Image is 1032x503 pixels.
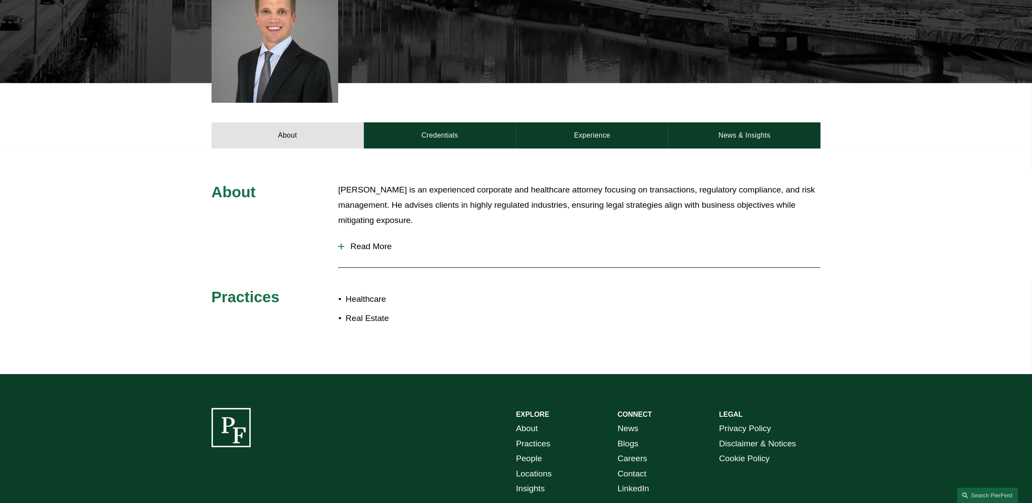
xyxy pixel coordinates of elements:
a: Contact [618,466,646,482]
span: Practices [212,288,280,305]
strong: LEGAL [719,411,743,418]
a: About [212,122,364,149]
a: Credentials [364,122,516,149]
a: Search this site [957,488,1018,503]
span: Read More [344,242,820,251]
p: Healthcare [346,292,516,307]
a: Privacy Policy [719,421,771,436]
p: Real Estate [346,311,516,326]
a: Careers [618,451,647,466]
a: News & Insights [668,122,820,149]
a: Disclaimer & Notices [719,436,796,452]
a: About [516,421,538,436]
a: LinkedIn [618,481,649,496]
strong: EXPLORE [516,411,549,418]
button: Read More [338,235,820,258]
a: Insights [516,481,545,496]
a: News [618,421,639,436]
a: Cookie Policy [719,451,770,466]
p: [PERSON_NAME] is an experienced corporate and healthcare attorney focusing on transactions, regul... [338,182,820,228]
strong: CONNECT [618,411,652,418]
a: Experience [516,122,669,149]
a: Practices [516,436,551,452]
a: Blogs [618,436,639,452]
a: People [516,451,542,466]
a: Locations [516,466,552,482]
span: About [212,183,256,200]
